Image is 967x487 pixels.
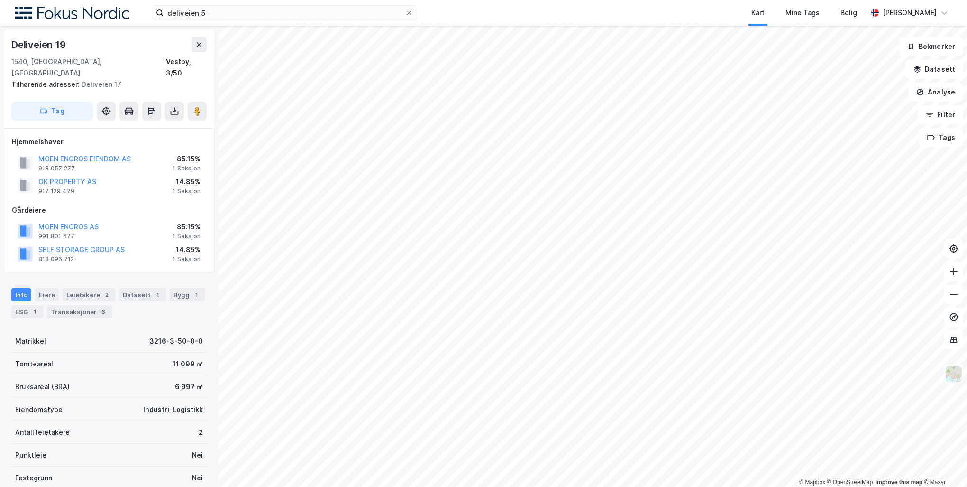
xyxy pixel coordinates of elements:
div: Tomteareal [15,358,53,370]
div: 991 801 677 [38,233,74,240]
span: Tilhørende adresser: [11,80,82,88]
img: Z [945,365,963,383]
button: Tags [919,128,963,147]
div: 6 [99,307,108,317]
div: Datasett [119,288,166,301]
div: Eiendomstype [15,404,63,415]
button: Filter [918,105,963,124]
div: Deliveien 19 [11,37,68,52]
div: 14.85% [173,176,201,187]
div: 917 129 479 [38,187,74,195]
div: Hjemmelshaver [12,136,206,148]
div: Industri, Logistikk [143,404,203,415]
div: 6 997 ㎡ [175,381,203,393]
div: Vestby, 3/50 [166,56,207,79]
div: 3216-3-50-0-0 [149,336,203,347]
div: 1 Seksjon [173,255,201,263]
div: Bolig [840,7,857,19]
button: Analyse [908,83,963,102]
div: Bruksareal (BRA) [15,381,70,393]
img: fokus-nordic-logo.8a93422641609758e4ac.png [15,7,129,19]
div: Transaksjoner [47,305,112,318]
button: Bokmerker [899,37,963,56]
div: 11 099 ㎡ [173,358,203,370]
div: Deliveien 17 [11,79,199,90]
div: Nei [192,472,203,484]
a: OpenStreetMap [827,479,873,486]
div: 2 [199,427,203,438]
button: Tag [11,102,93,121]
div: Nei [192,450,203,461]
div: Antall leietakere [15,427,70,438]
div: [PERSON_NAME] [883,7,937,19]
div: Kontrollprogram for chat [920,441,967,487]
div: 1 [192,290,201,300]
div: Matrikkel [15,336,46,347]
div: 918 057 277 [38,165,75,172]
div: Leietakere [63,288,115,301]
div: 85.15% [173,221,201,233]
div: 818 096 712 [38,255,74,263]
a: Mapbox [799,479,825,486]
div: Kart [751,7,765,19]
div: Gårdeiere [12,205,206,216]
div: ESG [11,305,43,318]
div: 1 [30,307,39,317]
div: 1540, [GEOGRAPHIC_DATA], [GEOGRAPHIC_DATA] [11,56,166,79]
iframe: Chat Widget [920,441,967,487]
button: Datasett [905,60,963,79]
div: 1 Seksjon [173,187,201,195]
div: Bygg [170,288,205,301]
div: 2 [102,290,111,300]
input: Søk på adresse, matrikkel, gårdeiere, leietakere eller personer [164,6,405,20]
div: Info [11,288,31,301]
div: 1 Seksjon [173,165,201,172]
div: Mine Tags [785,7,820,19]
div: 14.85% [173,244,201,255]
a: Improve this map [876,479,922,486]
div: Festegrunn [15,472,52,484]
div: 1 [153,290,162,300]
div: Eiere [35,288,59,301]
div: 85.15% [173,153,201,165]
div: 1 Seksjon [173,233,201,240]
div: Punktleie [15,450,46,461]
